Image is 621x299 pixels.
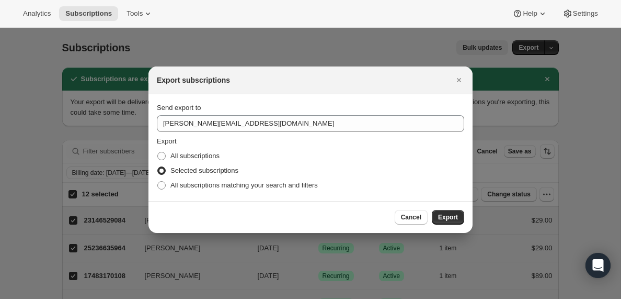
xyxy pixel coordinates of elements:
span: Tools [126,9,143,18]
span: Analytics [23,9,51,18]
div: Open Intercom Messenger [585,253,611,278]
button: Tools [120,6,159,21]
span: Selected subscriptions [170,167,238,174]
button: Cancel [395,210,428,225]
span: All subscriptions matching your search and filters [170,181,318,189]
h2: Export subscriptions [157,75,230,85]
button: Export [432,210,464,225]
button: Subscriptions [59,6,118,21]
span: Subscriptions [65,9,112,18]
button: Settings [556,6,604,21]
span: Export [438,213,458,222]
span: Cancel [401,213,421,222]
span: Help [523,9,537,18]
button: Analytics [17,6,57,21]
span: Export [157,137,177,145]
span: Send export to [157,104,201,112]
span: All subscriptions [170,152,220,160]
button: Close [452,73,466,87]
span: Settings [573,9,598,18]
button: Help [506,6,554,21]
